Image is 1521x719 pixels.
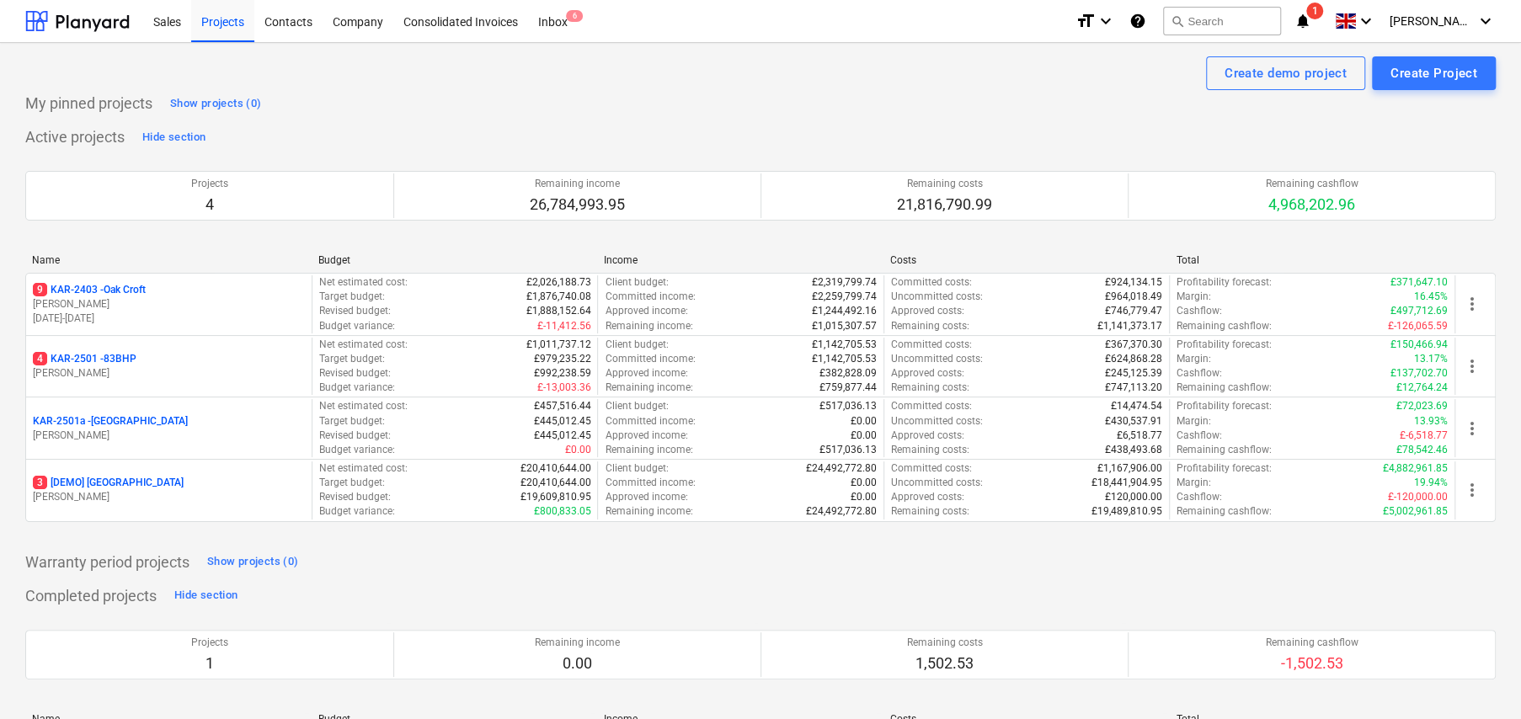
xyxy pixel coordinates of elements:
[533,429,590,443] p: £445,012.45
[812,290,877,304] p: £2,259,799.74
[1462,356,1482,376] span: more_vert
[530,177,625,191] p: Remaining income
[1129,11,1146,31] i: Knowledge base
[1390,366,1448,381] p: £137,702.70
[319,461,408,476] p: Net estimated cost :
[605,304,687,318] p: Approved income :
[191,653,228,674] p: 1
[1206,56,1365,90] button: Create demo project
[890,254,1163,266] div: Costs
[891,399,972,413] p: Committed costs :
[33,414,188,429] p: KAR-2501a - [GEOGRAPHIC_DATA]
[25,586,157,606] p: Completed projects
[605,476,695,490] p: Committed income :
[1390,275,1448,290] p: £371,647.10
[33,476,184,490] p: [DEMO] [GEOGRAPHIC_DATA]
[33,283,305,326] div: 9KAR-2403 -Oak Croft[PERSON_NAME][DATE]-[DATE]
[319,304,391,318] p: Revised budget :
[520,461,590,476] p: £20,410,644.00
[891,461,972,476] p: Committed costs :
[1105,352,1162,366] p: £624,868.28
[1225,62,1347,84] div: Create demo project
[1396,443,1448,457] p: £78,542.46
[1177,476,1211,490] p: Margin :
[1396,381,1448,395] p: £12,764.24
[1163,7,1281,35] button: Search
[33,490,305,504] p: [PERSON_NAME]
[1176,254,1449,266] div: Total
[533,504,590,519] p: £800,833.05
[33,366,305,381] p: [PERSON_NAME]
[819,399,877,413] p: £517,036.13
[1396,399,1448,413] p: £72,023.69
[1414,476,1448,490] p: 19.94%
[1356,11,1376,31] i: keyboard_arrow_down
[891,381,969,395] p: Remaining costs :
[605,352,695,366] p: Committed income :
[33,283,146,297] p: KAR-2403 - Oak Croft
[1177,443,1272,457] p: Remaining cashflow :
[1390,14,1474,28] span: [PERSON_NAME]
[891,352,983,366] p: Uncommitted costs :
[1266,653,1358,674] p: -1,502.53
[319,275,408,290] p: Net estimated cost :
[319,490,391,504] p: Revised budget :
[891,414,983,429] p: Uncommitted costs :
[1177,504,1272,519] p: Remaining cashflow :
[33,283,47,296] span: 9
[891,476,983,490] p: Uncommitted costs :
[851,414,877,429] p: £0.00
[1383,504,1448,519] p: £5,002,961.85
[604,254,877,266] div: Income
[605,338,668,352] p: Client budget :
[891,429,964,443] p: Approved costs :
[319,504,395,519] p: Budget variance :
[166,90,265,117] button: Show projects (0)
[605,381,692,395] p: Remaining income :
[191,636,228,650] p: Projects
[605,414,695,429] p: Committed income :
[605,366,687,381] p: Approved income :
[33,352,47,365] span: 4
[1388,490,1448,504] p: £-120,000.00
[526,290,590,304] p: £1,876,740.08
[1105,381,1162,395] p: £747,113.20
[1383,461,1448,476] p: £4,882,961.85
[605,290,695,304] p: Committed income :
[203,549,302,576] button: Show projects (0)
[907,636,983,650] p: Remaining costs
[319,443,395,457] p: Budget variance :
[32,254,305,266] div: Name
[33,476,305,504] div: 3[DEMO] [GEOGRAPHIC_DATA][PERSON_NAME]
[1266,177,1358,191] p: Remaining cashflow
[1462,294,1482,314] span: more_vert
[907,653,983,674] p: 1,502.53
[1091,504,1162,519] p: £19,489,810.95
[1105,366,1162,381] p: £245,125.39
[1177,366,1222,381] p: Cashflow :
[319,319,395,333] p: Budget variance :
[1306,3,1323,19] span: 1
[1414,352,1448,366] p: 13.17%
[1177,399,1272,413] p: Profitability forecast :
[138,124,210,151] button: Hide section
[207,552,298,572] div: Show projects (0)
[1414,290,1448,304] p: 16.45%
[891,304,964,318] p: Approved costs :
[170,583,242,610] button: Hide section
[319,414,385,429] p: Target budget :
[1096,11,1116,31] i: keyboard_arrow_down
[536,319,590,333] p: £-11,412.56
[812,352,877,366] p: £1,142,705.53
[891,338,972,352] p: Committed costs :
[1400,429,1448,443] p: £-6,518.77
[1177,290,1211,304] p: Margin :
[33,429,305,443] p: [PERSON_NAME]
[33,297,305,312] p: [PERSON_NAME]
[33,414,305,443] div: KAR-2501a -[GEOGRAPHIC_DATA][PERSON_NAME]
[174,586,237,605] div: Hide section
[1388,319,1448,333] p: £-126,065.59
[520,490,590,504] p: £19,609,810.95
[1177,304,1222,318] p: Cashflow :
[605,275,668,290] p: Client budget :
